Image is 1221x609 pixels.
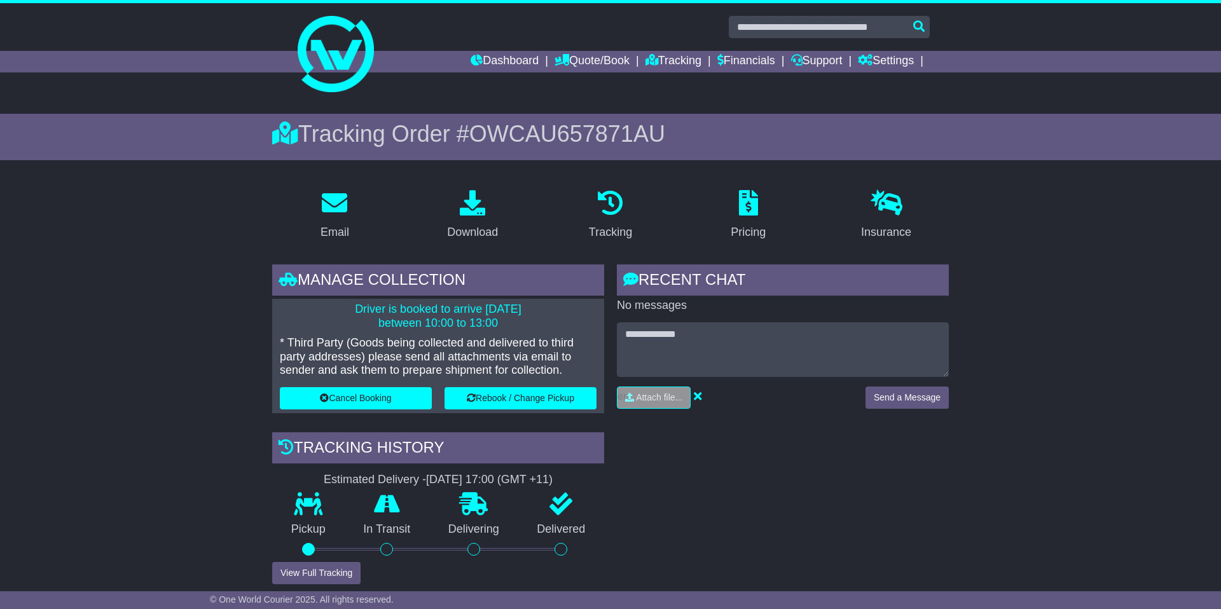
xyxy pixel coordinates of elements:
div: Pricing [731,224,766,241]
div: Manage collection [272,264,604,299]
a: Settings [858,51,914,72]
a: Quote/Book [555,51,630,72]
div: RECENT CHAT [617,264,949,299]
a: Financials [717,51,775,72]
a: Insurance [853,186,920,245]
div: Insurance [861,224,911,241]
a: Download [439,186,506,245]
a: Tracking [645,51,701,72]
p: Delivering [429,523,518,537]
div: Estimated Delivery - [272,473,604,487]
p: Driver is booked to arrive [DATE] between 10:00 to 13:00 [280,303,597,330]
div: Email [321,224,349,241]
span: OWCAU657871AU [469,121,665,147]
a: Email [312,186,357,245]
a: Support [791,51,843,72]
button: Rebook / Change Pickup [445,387,597,409]
div: Download [447,224,498,241]
p: Delivered [518,523,605,537]
div: Tracking history [272,432,604,467]
p: Pickup [272,523,345,537]
div: Tracking [589,224,632,241]
a: Tracking [581,186,640,245]
a: Pricing [722,186,774,245]
p: In Transit [345,523,430,537]
p: No messages [617,299,949,313]
div: Tracking Order # [272,120,949,147]
span: © One World Courier 2025. All rights reserved. [210,594,394,605]
button: Send a Message [866,387,949,409]
div: [DATE] 17:00 (GMT +11) [426,473,553,487]
a: Dashboard [471,51,539,72]
p: * Third Party (Goods being collected and delivered to third party addresses) please send all atta... [280,336,597,378]
button: View Full Tracking [272,562,361,584]
button: Cancel Booking [280,387,432,409]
